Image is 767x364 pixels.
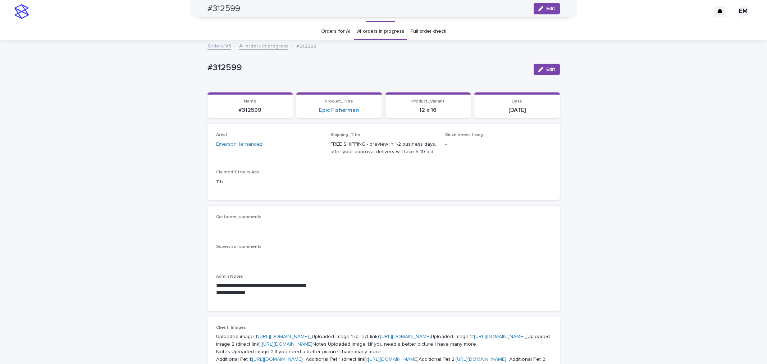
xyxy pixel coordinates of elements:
span: Admin Notes [216,274,243,279]
span: Since needs fixing [445,133,483,137]
a: [URL][DOMAIN_NAME] [456,357,506,362]
span: Edit [546,67,555,72]
p: #312599 [207,63,528,73]
a: [URL][DOMAIN_NAME] [258,334,309,339]
a: Epic Fisherman [319,107,359,114]
span: Shipping_Title [330,133,360,137]
span: Product_Variant [411,99,444,104]
p: - [216,252,551,260]
a: [URL][DOMAIN_NAME] [262,342,312,347]
a: AI orders in progress [357,23,404,40]
span: Name [244,99,256,104]
p: #312599 [296,42,317,50]
span: Product_Title [325,99,353,104]
p: - [216,222,551,230]
a: AI orders in progress [239,41,288,50]
p: #312599 [212,107,289,114]
a: Orders V3 [207,41,231,50]
button: Edit [534,64,560,75]
a: Full order check [410,23,446,40]
span: Client_Images [216,326,246,330]
p: FREE SHIPPING - preview in 1-2 business days, after your approval delivery will take 5-10 b.d. [330,141,437,156]
p: 116 [216,178,322,186]
img: stacker-logo-s-only.png [14,4,29,19]
span: Artist [216,133,227,137]
a: Orders for AI [321,23,351,40]
p: 12 x 16 [390,107,467,114]
p: - [445,141,551,148]
span: Date [512,99,522,104]
div: EM [738,6,749,17]
span: Claimed X Hours Ago [216,170,260,174]
a: [URL][DOMAIN_NAME] [252,357,303,362]
a: EmersonHernandez [216,141,262,148]
span: Customer_comments [216,215,261,219]
a: [URL][DOMAIN_NAME] [380,334,431,339]
span: Supervisor comments [216,245,261,249]
p: [DATE] [479,107,556,114]
a: [URL][DOMAIN_NAME] [474,334,525,339]
a: [URL][DOMAIN_NAME] [368,357,419,362]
